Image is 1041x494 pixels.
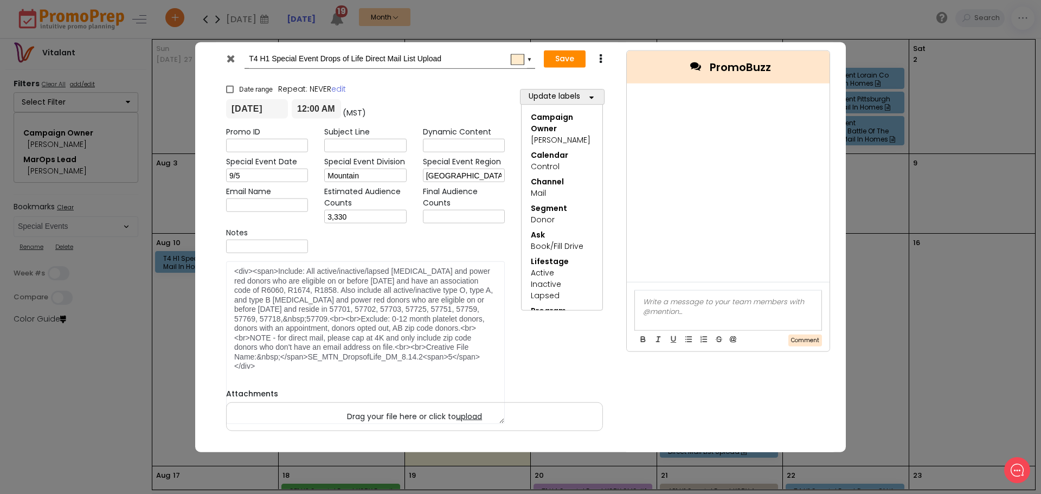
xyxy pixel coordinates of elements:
[544,50,586,68] button: Save
[324,126,370,138] label: Subject Line
[531,134,593,146] div: [PERSON_NAME]
[520,89,605,105] button: Update labels
[1004,457,1030,483] iframe: gist-messenger-bubble-iframe
[531,241,593,252] div: Book/Fill Drive
[710,59,771,75] span: PromoBuzz
[423,156,501,168] label: Special Event Region
[423,126,491,138] label: Dynamic Content
[527,54,532,63] div: ▼
[341,100,365,119] div: (MST)
[226,156,297,168] label: Special Event Date
[226,126,260,138] label: Promo ID
[239,85,273,94] span: Date range
[278,84,346,94] span: Repeat: NEVER
[531,256,593,267] div: Lifestage
[17,109,200,131] button: New conversation
[531,290,593,301] div: Lapsed
[531,176,593,188] div: Channel
[226,99,288,119] input: From date
[227,403,602,431] label: Drag your file here or click to
[456,411,482,422] span: upload
[249,49,527,68] input: Add name...
[531,203,593,214] div: Segment
[531,229,593,241] div: Ask
[91,379,137,386] span: We run on Gist
[16,53,201,70] h1: Hello Tad`!
[331,84,346,94] a: edit
[70,116,130,124] span: New conversation
[531,161,593,172] div: Control
[531,112,593,134] div: Campaign Owner
[16,72,201,89] h2: What can we do to help?
[423,186,505,209] label: Final Audience Counts
[531,214,593,226] div: Donor
[531,267,593,279] div: Active
[788,334,822,347] button: Comment
[324,156,405,168] label: Special Event Division
[292,99,341,119] input: Start time
[531,150,593,161] div: Calendar
[226,186,271,197] label: Email Name
[531,188,593,199] div: Mail
[531,279,593,290] div: Inactive
[226,389,603,399] h6: Attachments
[324,186,406,209] label: Estimated Audience Counts
[531,305,593,317] div: Program
[226,227,248,239] label: Notes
